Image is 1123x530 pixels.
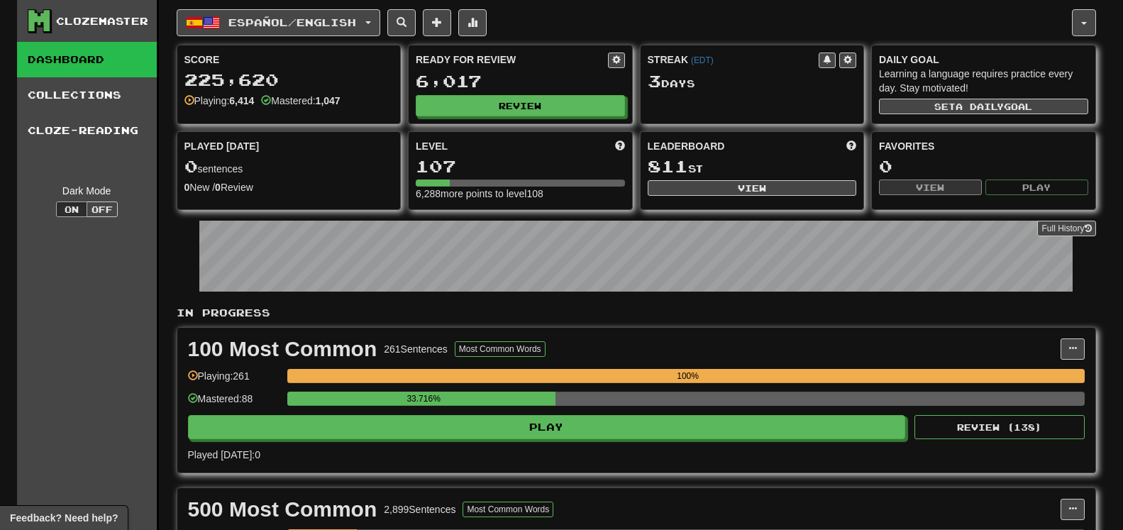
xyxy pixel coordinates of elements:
[879,158,1088,175] div: 0
[229,95,254,106] strong: 6,414
[463,502,553,517] button: Most Common Words
[184,158,394,176] div: sentences
[87,201,118,217] button: Off
[292,392,556,406] div: 33.716%
[292,369,1085,383] div: 100%
[184,53,394,67] div: Score
[228,16,356,28] span: Español / English
[879,53,1088,67] div: Daily Goal
[648,72,857,91] div: Day s
[416,139,448,153] span: Level
[615,139,625,153] span: Score more points to level up
[846,139,856,153] span: This week in points, UTC
[184,71,394,89] div: 225,620
[316,95,341,106] strong: 1,047
[985,180,1088,195] button: Play
[188,415,906,439] button: Play
[56,201,87,217] button: On
[455,341,546,357] button: Most Common Words
[879,99,1088,114] button: Seta dailygoal
[384,342,448,356] div: 261 Sentences
[879,139,1088,153] div: Favorites
[17,77,157,113] a: Collections
[648,156,688,176] span: 811
[188,392,280,415] div: Mastered: 88
[879,180,982,195] button: View
[648,139,725,153] span: Leaderboard
[261,94,340,108] div: Mastered:
[416,72,625,90] div: 6,017
[648,158,857,176] div: st
[188,369,280,392] div: Playing: 261
[177,306,1096,320] p: In Progress
[28,184,146,198] div: Dark Mode
[879,67,1088,95] div: Learning a language requires practice every day. Stay motivated!
[387,9,416,36] button: Search sentences
[56,14,148,28] div: Clozemaster
[188,449,260,460] span: Played [DATE]: 0
[184,139,260,153] span: Played [DATE]
[184,180,394,194] div: New / Review
[17,42,157,77] a: Dashboard
[184,94,255,108] div: Playing:
[458,9,487,36] button: More stats
[956,101,1004,111] span: a daily
[691,55,714,65] a: (EDT)
[423,9,451,36] button: Add sentence to collection
[188,338,377,360] div: 100 Most Common
[1037,221,1095,236] a: Full History
[416,158,625,175] div: 107
[648,180,857,196] button: View
[648,53,819,67] div: Streak
[384,502,455,517] div: 2,899 Sentences
[215,182,221,193] strong: 0
[177,9,380,36] button: Español/English
[416,187,625,201] div: 6,288 more points to level 108
[10,511,118,525] span: Open feedback widget
[416,53,608,67] div: Ready for Review
[416,95,625,116] button: Review
[17,113,157,148] a: Cloze-Reading
[648,71,661,91] span: 3
[914,415,1085,439] button: Review (138)
[184,156,198,176] span: 0
[188,499,377,520] div: 500 Most Common
[184,182,190,193] strong: 0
